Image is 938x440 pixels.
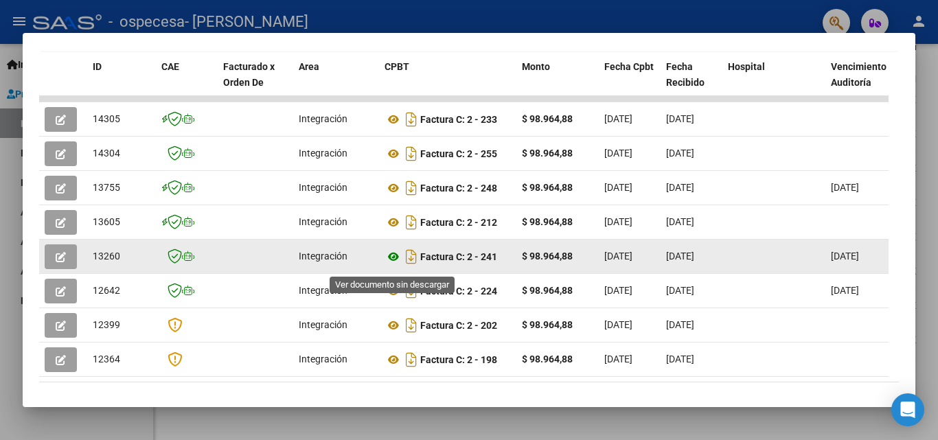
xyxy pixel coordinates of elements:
i: Descargar documento [402,177,420,199]
strong: Factura C: 2 - 233 [420,114,497,125]
span: [DATE] [604,285,632,296]
span: ID [93,61,102,72]
span: [DATE] [666,148,694,159]
strong: $ 98.964,88 [522,285,573,296]
datatable-header-cell: ID [87,52,156,113]
strong: Factura C: 2 - 202 [420,320,497,331]
span: [DATE] [604,216,632,227]
span: Vencimiento Auditoría [831,61,886,88]
datatable-header-cell: Facturado x Orden De [218,52,293,113]
span: 12399 [93,319,120,330]
span: Integración [299,216,347,227]
span: Integración [299,182,347,193]
span: [DATE] [831,285,859,296]
span: Integración [299,113,347,124]
span: Integración [299,354,347,364]
datatable-header-cell: Vencimiento Auditoría [825,52,887,113]
span: Fecha Recibido [666,61,705,88]
span: 14304 [93,148,120,159]
i: Descargar documento [402,108,420,130]
strong: Factura C: 2 - 248 [420,183,497,194]
span: [DATE] [831,182,859,193]
strong: $ 98.964,88 [522,182,573,193]
datatable-header-cell: Area [293,52,379,113]
span: [DATE] [666,113,694,124]
span: [DATE] [604,113,632,124]
datatable-header-cell: Fecha Recibido [661,52,722,113]
span: Integración [299,251,347,262]
span: [DATE] [604,251,632,262]
span: [DATE] [666,354,694,364]
i: Descargar documento [402,246,420,268]
span: 13605 [93,216,120,227]
strong: Factura C: 2 - 241 [420,251,497,262]
span: [DATE] [604,182,632,193]
strong: Factura C: 2 - 198 [420,354,497,365]
i: Descargar documento [402,143,420,165]
strong: $ 98.964,88 [522,319,573,330]
span: [DATE] [831,251,859,262]
strong: Factura C: 2 - 212 [420,217,497,228]
i: Descargar documento [402,314,420,336]
span: [DATE] [666,319,694,330]
datatable-header-cell: CAE [156,52,218,113]
datatable-header-cell: CPBT [379,52,516,113]
span: Integración [299,319,347,330]
span: [DATE] [604,148,632,159]
span: 13755 [93,182,120,193]
span: [DATE] [666,182,694,193]
strong: $ 98.964,88 [522,251,573,262]
div: Open Intercom Messenger [891,393,924,426]
datatable-header-cell: Fecha Cpbt [599,52,661,113]
span: [DATE] [666,216,694,227]
span: [DATE] [666,285,694,296]
i: Descargar documento [402,211,420,233]
span: [DATE] [666,251,694,262]
datatable-header-cell: Hospital [722,52,825,113]
span: Integración [299,148,347,159]
span: Facturado x Orden De [223,61,275,88]
span: CPBT [385,61,409,72]
span: CAE [161,61,179,72]
span: Area [299,61,319,72]
span: 13260 [93,251,120,262]
strong: $ 98.964,88 [522,113,573,124]
i: Descargar documento [402,349,420,371]
span: Monto [522,61,550,72]
span: 12364 [93,354,120,364]
strong: $ 98.964,88 [522,148,573,159]
span: Integración [299,285,347,296]
strong: $ 98.964,88 [522,354,573,364]
span: Fecha Cpbt [604,61,654,72]
span: [DATE] [604,354,632,364]
div: 8 total [39,382,899,417]
i: Descargar documento [402,280,420,302]
span: Hospital [728,61,765,72]
strong: Factura C: 2 - 224 [420,286,497,297]
datatable-header-cell: Monto [516,52,599,113]
span: 14305 [93,113,120,124]
span: [DATE] [604,319,632,330]
span: 12642 [93,285,120,296]
strong: Factura C: 2 - 255 [420,148,497,159]
strong: $ 98.964,88 [522,216,573,227]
